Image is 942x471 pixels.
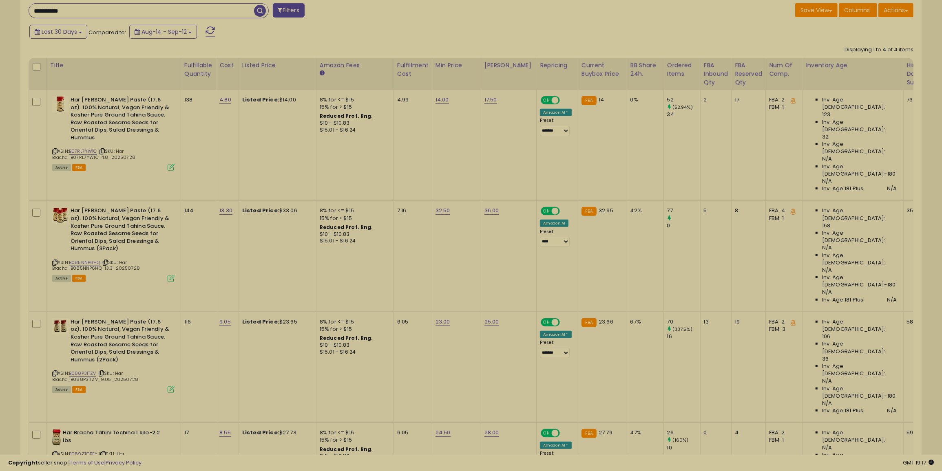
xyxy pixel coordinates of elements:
div: FBM: 1 [769,436,796,444]
div: 16 [667,333,700,340]
div: FBA inbound Qty [704,61,728,87]
div: Current Buybox Price [582,61,624,78]
span: N/A [822,377,832,385]
span: 14 [599,96,604,103]
div: Amazon AI * [540,331,572,338]
button: Filters [273,3,305,18]
div: 58.20 [907,318,934,326]
div: ASIN: [52,207,175,281]
div: Historical Days Of Supply [907,61,937,87]
span: Inv. Age [DEMOGRAPHIC_DATA]: [822,119,897,133]
div: 15% for > $15 [320,326,387,333]
img: 41P3dzJDfHS._SL40_.jpg [52,318,69,335]
div: Listed Price [242,61,313,70]
div: $10 - $10.83 [320,453,387,460]
span: Inv. Age 181 Plus: [822,407,865,414]
div: 2 [704,96,725,103]
div: BB Share 24h. [630,61,660,78]
div: 10 [667,444,700,451]
b: Reduced Prof. Rng. [320,335,373,341]
div: 35.50 [907,207,934,214]
div: Amazon AI * [540,442,572,449]
b: Listed Price: [242,96,279,103]
div: FBA: 2 [769,96,796,103]
div: 73.30 [907,96,934,103]
div: Preset: [540,451,572,469]
div: $10 - $10.83 [320,342,387,349]
span: 36 [822,355,829,363]
span: Inv. Age [DEMOGRAPHIC_DATA]-180: [822,385,897,400]
a: B085NNP6HQ [69,259,100,266]
strong: Copyright [8,459,38,467]
span: 27.79 [599,429,613,436]
a: 36.00 [484,207,499,215]
a: Terms of Use [70,459,104,467]
a: 17.50 [484,96,497,104]
div: Amazon AI [540,220,568,227]
a: 4.80 [219,96,231,104]
a: 25.00 [484,318,499,326]
span: OFF [559,430,572,437]
div: $14.00 [242,96,310,103]
span: FBA [72,386,86,393]
span: All listings currently available for purchase on Amazon [52,275,71,282]
div: ASIN: [52,96,175,170]
small: FBA [582,207,597,216]
small: FBA [582,96,597,105]
span: OFF [559,208,572,215]
a: B088P31TZV [69,370,96,377]
span: N/A [887,407,897,414]
div: Ordered Items [667,61,697,78]
button: Aug-14 - Sep-12 [129,25,197,39]
span: Aug-14 - Sep-12 [142,28,187,36]
div: FBA: 4 [769,207,796,214]
span: Compared to: [88,29,126,36]
div: Amazon AI * [540,109,572,116]
div: Preset: [540,229,572,247]
div: Amazon Fees [320,61,390,70]
div: seller snap | | [8,459,142,467]
div: $10 - $10.83 [320,120,387,127]
b: Reduced Prof. Rng. [320,224,373,231]
div: Num of Comp. [769,61,799,78]
img: 41yyL9mg0HL._SL40_.jpg [52,429,61,445]
div: $27.73 [242,429,310,436]
div: $15.01 - $16.24 [320,349,387,356]
div: 0 [704,429,725,436]
div: FBM: 1 [769,215,796,222]
span: Columns [844,6,870,14]
button: Columns [839,3,877,17]
span: N/A [822,155,832,163]
div: 34 [667,111,700,118]
button: Save View [795,3,838,17]
b: Reduced Prof. Rng. [320,446,373,453]
span: N/A [822,400,832,407]
span: ON [542,430,552,437]
a: 28.00 [484,429,499,437]
span: OFF [559,319,572,326]
div: 116 [184,318,210,326]
b: Listed Price: [242,429,279,436]
div: 6.05 [397,318,426,326]
span: 32 [822,133,829,141]
small: Amazon Fees. [320,70,325,77]
a: Privacy Policy [106,459,142,467]
img: 418EbVMAeTL._SL40_.jpg [52,96,69,112]
div: 15% for > $15 [320,436,387,444]
a: 8.55 [219,429,231,437]
small: (160%) [672,437,689,443]
b: Reduced Prof. Rng. [320,112,373,119]
span: ON [542,208,552,215]
a: 23.00 [436,318,450,326]
span: OFF [559,97,572,104]
span: Inv. Age [DEMOGRAPHIC_DATA]: [822,340,897,355]
div: $10 - $10.83 [320,231,387,238]
div: 42% [630,207,657,214]
span: N/A [887,296,897,304]
span: Last 30 Days [42,28,77,36]
button: Actions [878,3,913,17]
div: 4 [735,429,759,436]
span: Inv. Age [DEMOGRAPHIC_DATA]: [822,429,897,444]
div: FBA Reserved Qty [735,61,762,87]
span: N/A [822,244,832,251]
